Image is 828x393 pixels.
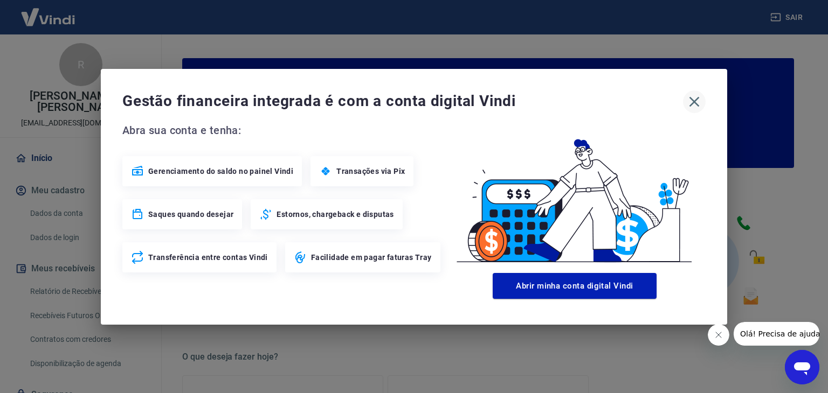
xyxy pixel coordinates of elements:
span: Transações via Pix [336,166,405,177]
span: Olá! Precisa de ajuda? [6,8,91,16]
span: Gerenciamento do saldo no painel Vindi [148,166,293,177]
span: Saques quando desejar [148,209,233,220]
img: Good Billing [444,122,706,269]
span: Transferência entre contas Vindi [148,252,268,263]
span: Facilidade em pagar faturas Tray [311,252,432,263]
span: Gestão financeira integrada é com a conta digital Vindi [122,90,683,112]
iframe: Mensagem da empresa [734,322,819,346]
button: Abrir minha conta digital Vindi [493,273,657,299]
span: Abra sua conta e tenha: [122,122,444,139]
span: Estornos, chargeback e disputas [277,209,394,220]
iframe: Botão para abrir a janela de mensagens [785,350,819,384]
iframe: Fechar mensagem [708,324,729,346]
